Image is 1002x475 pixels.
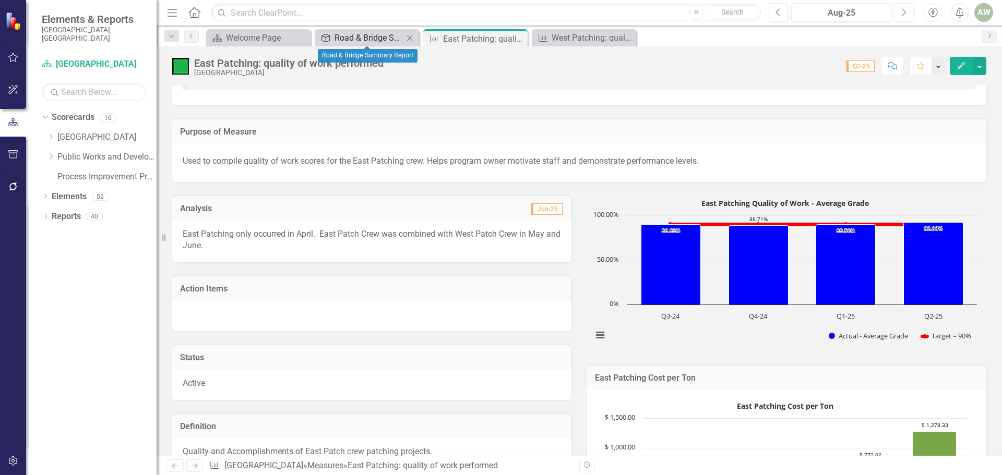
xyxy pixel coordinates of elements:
div: [GEOGRAPHIC_DATA] [194,69,384,77]
text: East Patching Quality of Work - Average Grade [701,198,869,208]
button: Show Target = 90% [922,331,972,340]
h3: Status [180,353,564,362]
a: Elements [52,191,87,203]
a: [GEOGRAPHIC_DATA] [42,58,146,70]
p: Active [183,377,561,389]
a: Welcome Page [209,31,308,44]
text: Q4-24 [749,311,768,321]
text: Q1-25 [837,311,855,321]
div: 16 [100,113,116,122]
div: East Patching: quality of work performed [194,57,384,69]
div: Aug-25 [795,7,888,19]
div: 52 [92,192,109,201]
h3: Definition [180,422,564,431]
span: Jun-25 [531,203,563,215]
p: Quality and Accomplishments of East Patch crew patching projects. [183,446,561,458]
text: East Patching Cost per Ton [737,401,833,411]
h3: Purpose of Measure [180,127,979,137]
small: [GEOGRAPHIC_DATA], [GEOGRAPHIC_DATA] [42,26,146,43]
div: » » [209,460,571,472]
a: [GEOGRAPHIC_DATA] [57,131,157,143]
p: East Patching only occurred in April. East Patch Crew was combined with West Patch Crew in May an... [183,228,561,252]
div: West Patching: quality of work performed [552,31,634,44]
g: Actual - Average Grade, series 1 of 2. Bar series with 4 bars. [641,223,963,305]
path: Q1-25, 90. Target = 90%. [844,222,848,226]
text: Q3-24 [661,311,680,321]
div: East Patching Quality of Work - Average Grade. Highcharts interactive chart. [587,195,986,351]
text: 89.50% [837,227,855,234]
div: Road & Bridge Summary Report [318,49,417,63]
h3: East Patching Cost per Ton [595,373,979,383]
a: Road & Bridge Summary Report [317,31,403,44]
path: Q3-24, 89.83333333. Actual - Average Grade. [641,225,701,305]
img: ClearPoint Strategy [5,12,23,30]
div: Road & Bridge Summary Report [335,31,403,44]
path: Q2-25, 92. Actual - Average Grade. [904,223,963,305]
path: Q4-24, 88.70833333. Actual - Average Grade. [729,226,789,305]
a: West Patching: quality of work performed [534,31,634,44]
a: Reports [52,211,81,223]
a: Public Works and Development [57,151,157,163]
path: Q1-25, 89.5. Actual - Average Grade. [816,225,876,305]
text: 88.71% [749,215,768,223]
text: $ 1,278.33 [922,421,948,429]
span: Q2-25 [846,60,875,72]
a: Measures [307,460,343,470]
input: Search ClearPoint... [211,4,761,22]
div: East Patching: quality of work performed [443,32,525,45]
button: AW [974,3,993,22]
path: Q3-24, 90. Target = 90%. [669,222,673,226]
text: $ 1,000.00 [605,442,635,452]
text: 92.00% [924,225,943,232]
text: Q2-25 [924,311,943,321]
text: $ 1,500.00 [605,412,635,422]
button: Aug-25 [791,3,891,22]
text: 89.83% [662,227,680,234]
div: East Patching: quality of work performed [348,460,498,470]
span: Search [721,8,744,16]
a: Process Improvement Program [57,171,157,183]
span: Elements & Reports [42,13,146,26]
a: Scorecards [52,112,94,124]
path: Q4-24, 90. Target = 90%. [756,222,760,226]
div: 40 [86,212,103,221]
text: 100.00% [593,210,619,219]
text: 0% [610,299,619,308]
text: $ 772.02 [860,451,881,458]
a: [GEOGRAPHIC_DATA] [224,460,303,470]
button: View chart menu, East Patching Quality of Work - Average Grade [593,328,607,343]
div: Welcome Page [226,31,308,44]
svg: Interactive chart [587,195,982,351]
p: Used to compile quality of work scores for the East Patching crew. Helps program owner motivate s... [183,153,976,169]
img: On Target [172,58,189,75]
button: Search [706,5,758,20]
text: 50.00% [597,254,619,264]
button: Show Actual - Average Grade [829,331,910,340]
h3: Analysis [180,204,371,213]
h3: Action Items [180,284,564,294]
input: Search Below... [42,83,146,101]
